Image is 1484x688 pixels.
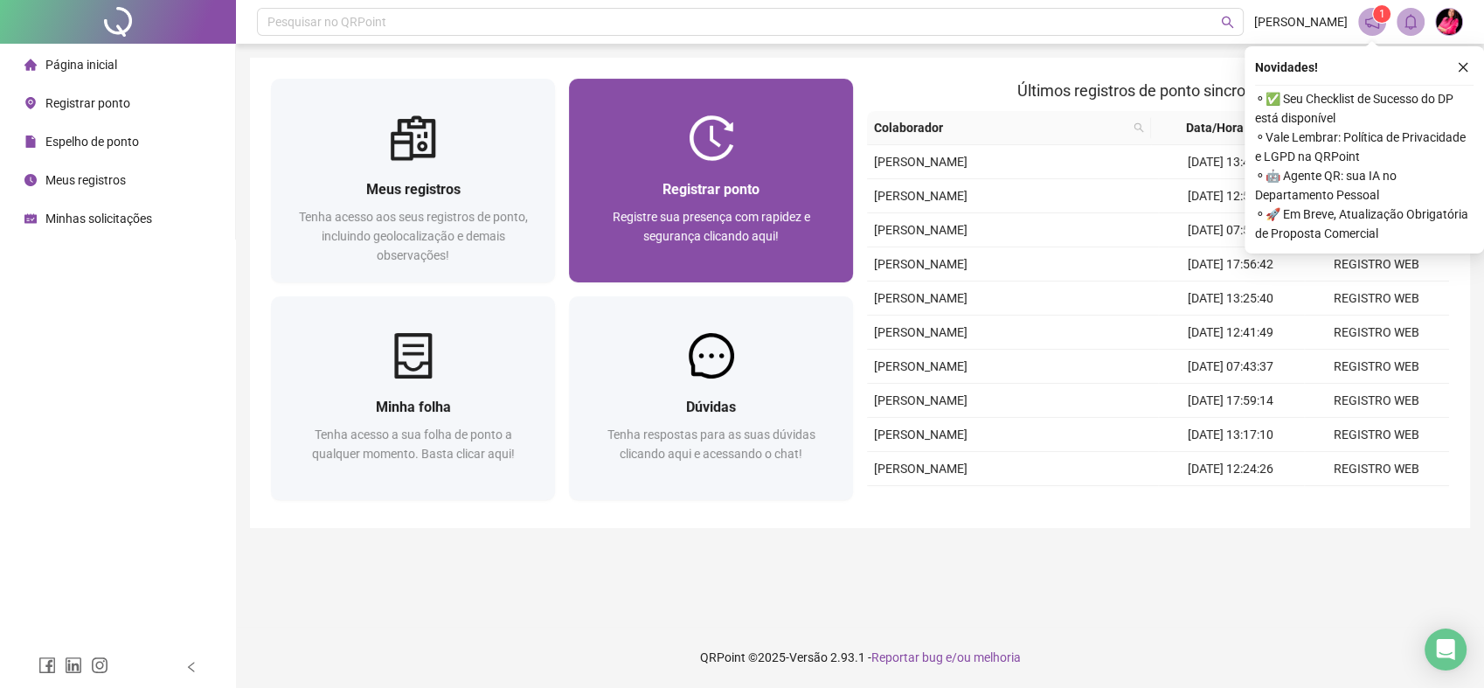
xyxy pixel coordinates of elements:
span: schedule [24,212,37,225]
div: Open Intercom Messenger [1425,629,1467,671]
span: Registrar ponto [45,96,130,110]
td: [DATE] 12:41:49 [1158,316,1304,350]
td: REGISTRO WEB [1304,486,1450,520]
td: REGISTRO WEB [1304,247,1450,281]
td: REGISTRO WEB [1304,384,1450,418]
span: [PERSON_NAME] [874,223,967,237]
span: ⚬ ✅ Seu Checklist de Sucesso do DP está disponível [1255,89,1474,128]
span: Registrar ponto [662,181,759,198]
span: search [1130,115,1148,141]
span: 1 [1379,8,1385,20]
span: [PERSON_NAME] [874,257,967,271]
span: facebook [38,657,56,674]
td: [DATE] 17:56:42 [1158,247,1304,281]
span: Minha folha [376,399,451,415]
sup: 1 [1373,5,1390,23]
td: [DATE] 13:45:15 [1158,145,1304,179]
footer: QRPoint © 2025 - 2.93.1 - [236,627,1484,688]
span: Tenha acesso aos seus registros de ponto, incluindo geolocalização e demais observações! [299,210,528,262]
span: notification [1364,14,1380,30]
th: Data/Hora [1151,111,1293,145]
span: Últimos registros de ponto sincronizados [1017,81,1300,100]
td: REGISTRO WEB [1304,452,1450,486]
img: 83957 [1436,9,1462,35]
span: Meus registros [366,181,461,198]
span: [PERSON_NAME] [874,427,967,441]
span: environment [24,97,37,109]
span: Novidades ! [1255,58,1318,77]
span: Página inicial [45,58,117,72]
td: [DATE] 07:43:37 [1158,350,1304,384]
a: DúvidasTenha respostas para as suas dúvidas clicando aqui e acessando o chat! [569,296,853,500]
span: Data/Hora [1158,118,1272,137]
a: Registrar pontoRegistre sua presença com rapidez e segurança clicando aqui! [569,79,853,282]
span: [PERSON_NAME] [874,325,967,339]
span: Espelho de ponto [45,135,139,149]
td: [DATE] 13:25:40 [1158,281,1304,316]
span: [PERSON_NAME] [874,291,967,305]
span: home [24,59,37,71]
span: bell [1403,14,1418,30]
span: close [1457,61,1469,73]
span: ⚬ Vale Lembrar: Política de Privacidade e LGPD na QRPoint [1255,128,1474,166]
td: [DATE] 12:24:26 [1158,452,1304,486]
span: ⚬ 🤖 Agente QR: sua IA no Departamento Pessoal [1255,166,1474,205]
span: linkedin [65,657,82,674]
a: Meus registrosTenha acesso aos seus registros de ponto, incluindo geolocalização e demais observa... [271,79,555,282]
span: Colaborador [874,118,1127,137]
td: [DATE] 12:55:56 [1158,179,1304,213]
span: ⚬ 🚀 Em Breve, Atualização Obrigatória de Proposta Comercial [1255,205,1474,243]
span: search [1134,122,1144,133]
span: Meus registros [45,173,126,187]
span: Versão [789,650,828,664]
td: REGISTRO WEB [1304,281,1450,316]
span: Registre sua presença com rapidez e segurança clicando aqui! [613,210,810,243]
a: Minha folhaTenha acesso a sua folha de ponto a qualquer momento. Basta clicar aqui! [271,296,555,500]
span: [PERSON_NAME] [874,359,967,373]
span: Tenha respostas para as suas dúvidas clicando aqui e acessando o chat! [607,427,815,461]
td: [DATE] 07:47:29 [1158,486,1304,520]
td: REGISTRO WEB [1304,418,1450,452]
td: [DATE] 17:59:14 [1158,384,1304,418]
span: instagram [91,657,108,674]
span: [PERSON_NAME] [1254,12,1348,31]
span: [PERSON_NAME] [874,462,967,476]
td: [DATE] 07:54:00 [1158,213,1304,247]
span: clock-circle [24,174,37,186]
td: [DATE] 13:17:10 [1158,418,1304,452]
span: [PERSON_NAME] [874,155,967,169]
span: [PERSON_NAME] [874,189,967,203]
td: REGISTRO WEB [1304,316,1450,350]
span: Reportar bug e/ou melhoria [871,650,1021,664]
td: REGISTRO WEB [1304,350,1450,384]
span: search [1221,16,1234,29]
span: Tenha acesso a sua folha de ponto a qualquer momento. Basta clicar aqui! [312,427,515,461]
span: left [185,661,198,673]
span: file [24,136,37,148]
span: Dúvidas [686,399,736,415]
span: [PERSON_NAME] [874,393,967,407]
span: Minhas solicitações [45,212,152,226]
